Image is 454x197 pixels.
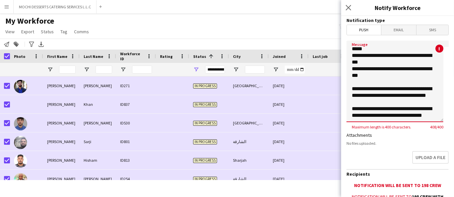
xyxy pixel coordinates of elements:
span: Last Name [84,54,103,59]
span: First Name [47,54,67,59]
a: Export [19,27,37,36]
app-action-btn: Advanced filters [28,40,36,48]
div: Hisham [80,151,116,169]
button: Open Filter Menu [47,67,53,73]
div: [PERSON_NAME] [43,151,80,169]
span: Maximum length is 400 characters. [346,124,416,129]
span: In progress [193,121,217,126]
span: 408 / 400 [425,124,449,129]
input: City Filter Input [245,66,265,74]
div: [PERSON_NAME] [43,95,80,113]
div: Khan [80,95,116,113]
div: [DATE] [269,132,309,151]
app-action-btn: Add to tag [12,40,20,48]
button: Open Filter Menu [233,67,239,73]
div: ID813 [116,151,156,169]
span: Comms [74,29,89,35]
button: Open Filter Menu [273,67,279,73]
app-action-btn: Export XLSX [37,40,45,48]
div: ID530 [116,114,156,132]
div: [DATE] [269,170,309,188]
img: Abdul Hannan [14,80,27,93]
div: [PERSON_NAME] [80,77,116,95]
span: In progress [193,158,217,163]
div: Sharjah [229,151,269,169]
span: Tag [60,29,67,35]
a: Status [38,27,56,36]
div: الشارقة [229,170,269,188]
h3: Notification type [346,17,449,23]
label: Attachments [346,132,372,138]
a: Comms [71,27,92,36]
span: In progress [193,139,217,144]
span: City [233,54,241,59]
a: View [3,27,17,36]
div: [DATE] [269,114,309,132]
input: Workforce ID Filter Input [132,66,152,74]
button: Upload a file [412,151,449,164]
span: Export [21,29,34,35]
h3: Notify Workforce [341,3,454,12]
span: Workforce ID [120,51,144,61]
img: Abdullah Alnounou [14,117,27,130]
span: Status [41,29,54,35]
div: ID254 [116,170,156,188]
span: In progress [193,177,217,182]
span: Rating [160,54,173,59]
app-action-btn: Notify workforce [3,40,11,48]
input: Last Name Filter Input [96,66,112,74]
span: In progress [193,84,217,89]
div: [DATE] [269,151,309,169]
div: [PERSON_NAME] [80,114,116,132]
button: Open Filter Menu [84,67,90,73]
span: In progress [193,102,217,107]
span: My Workforce [5,16,54,26]
input: First Name Filter Input [59,66,76,74]
span: Photo [14,54,25,59]
a: Tag [58,27,70,36]
span: Last job [313,54,328,59]
h3: Recipients [346,171,449,177]
span: Push [347,25,381,35]
div: الشارقة [229,132,269,151]
span: SMS [416,25,448,35]
div: ID271 [116,77,156,95]
div: [GEOGRAPHIC_DATA] [229,77,269,95]
img: Abel Ukaegbu [14,173,27,186]
button: MOCHI DESSERTS CATERING SERVICES L.L.C [14,0,97,13]
div: [PERSON_NAME] [80,170,116,188]
div: Notification will be sent to 198 crew [346,182,449,188]
div: Sarji [80,132,116,151]
span: View [5,29,15,35]
div: [DATE] [269,95,309,113]
img: Abdulrahman Hisham [14,154,27,168]
input: Joined Filter Input [285,66,305,74]
div: No files uploaded. [346,141,449,146]
div: ID837 [116,95,156,113]
div: ID801 [116,132,156,151]
span: Email [381,25,416,35]
div: [PERSON_NAME] [43,77,80,95]
div: [GEOGRAPHIC_DATA] [229,114,269,132]
button: Open Filter Menu [120,67,126,73]
button: Open Filter Menu [193,67,199,73]
span: Joined [273,54,286,59]
img: Abdullah Sarji [14,136,27,149]
span: Status [193,54,206,59]
div: [DATE] [269,77,309,95]
div: [PERSON_NAME] [43,114,80,132]
div: [PERSON_NAME] [43,170,80,188]
div: [PERSON_NAME] [43,132,80,151]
